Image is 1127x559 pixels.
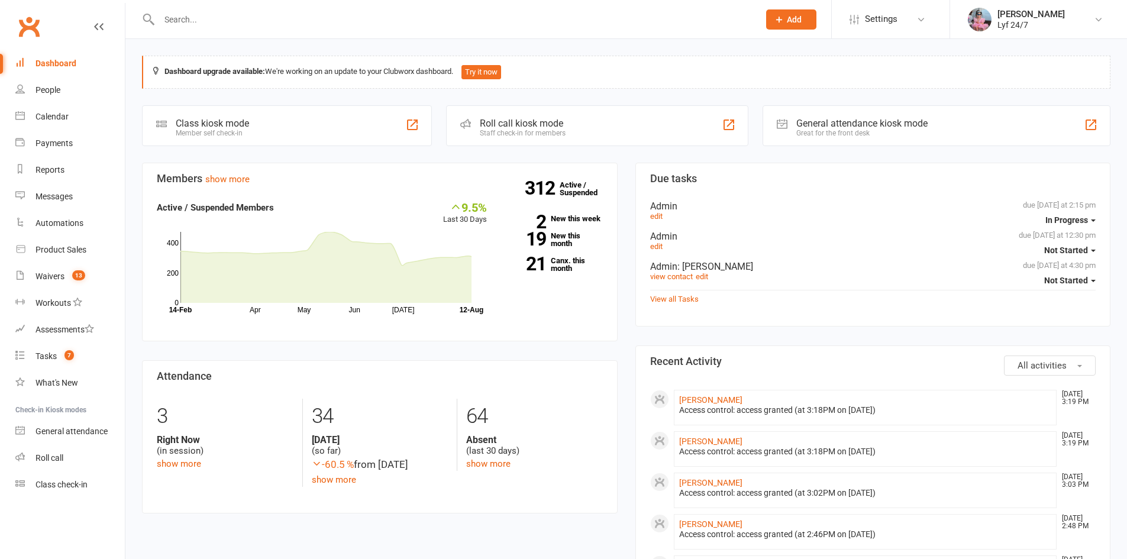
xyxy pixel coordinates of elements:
div: Tasks [35,351,57,361]
div: Reports [35,165,64,175]
span: 13 [72,270,85,280]
strong: Active / Suspended Members [157,202,274,213]
strong: Absent [466,434,602,445]
strong: Dashboard upgrade available: [164,67,265,76]
div: (in session) [157,434,293,457]
time: [DATE] 3:03 PM [1056,473,1095,489]
h3: Recent Activity [650,356,1096,367]
div: Admin [650,231,1096,242]
a: view contact [650,272,693,281]
a: Messages [15,183,125,210]
span: Settings [865,6,897,33]
a: Roll call [15,445,125,471]
a: People [15,77,125,104]
a: Waivers 13 [15,263,125,290]
a: Product Sales [15,237,125,263]
span: Not Started [1044,245,1088,255]
a: [PERSON_NAME] [679,437,742,446]
strong: 2 [505,213,546,231]
a: Automations [15,210,125,237]
strong: 19 [505,230,546,248]
span: : [PERSON_NAME] [677,261,753,272]
a: show more [312,474,356,485]
a: [PERSON_NAME] [679,395,742,405]
div: Payments [35,138,73,148]
div: Roll call kiosk mode [480,118,566,129]
strong: 21 [505,255,546,273]
div: Class check-in [35,480,88,489]
div: Staff check-in for members [480,129,566,137]
div: Assessments [35,325,94,334]
div: Roll call [35,453,63,463]
a: edit [650,212,663,221]
div: Admin [650,201,1096,212]
a: Tasks 7 [15,343,125,370]
div: Class kiosk mode [176,118,249,129]
div: What's New [35,378,78,387]
a: 21Canx. this month [505,257,603,272]
a: edit [696,272,708,281]
div: Product Sales [35,245,86,254]
div: Calendar [35,112,69,121]
a: show more [157,458,201,469]
a: Calendar [15,104,125,130]
a: [PERSON_NAME] [679,519,742,529]
a: 19New this month [505,232,603,247]
div: from [DATE] [312,457,448,473]
div: 3 [157,399,293,434]
span: Not Started [1044,276,1088,285]
a: show more [466,458,511,469]
span: All activities [1018,360,1067,371]
a: 312Active / Suspended [560,172,612,205]
a: Payments [15,130,125,157]
a: View all Tasks [650,295,699,303]
button: Add [766,9,816,30]
span: In Progress [1045,215,1088,225]
div: Dashboard [35,59,76,68]
h3: Attendance [157,370,603,382]
button: Try it now [461,65,501,79]
a: [PERSON_NAME] [679,478,742,487]
div: [PERSON_NAME] [997,9,1065,20]
button: In Progress [1045,209,1096,231]
img: thumb_image1747747990.png [968,8,992,31]
h3: Members [157,173,603,185]
div: Access control: access granted (at 2:46PM on [DATE]) [679,529,1052,539]
strong: Right Now [157,434,293,445]
div: People [35,85,60,95]
button: Not Started [1044,240,1096,261]
div: Access control: access granted (at 3:02PM on [DATE]) [679,488,1052,498]
time: [DATE] 2:48 PM [1056,515,1095,530]
a: Reports [15,157,125,183]
button: All activities [1004,356,1096,376]
a: edit [650,242,663,251]
input: Search... [156,11,751,28]
span: Add [787,15,802,24]
button: Not Started [1044,270,1096,291]
a: Dashboard [15,50,125,77]
div: Access control: access granted (at 3:18PM on [DATE]) [679,405,1052,415]
div: Access control: access granted (at 3:18PM on [DATE]) [679,447,1052,457]
strong: [DATE] [312,434,448,445]
div: Lyf 24/7 [997,20,1065,30]
a: show more [205,174,250,185]
div: Last 30 Days [443,201,487,226]
div: General attendance kiosk mode [796,118,928,129]
div: Waivers [35,272,64,281]
a: Assessments [15,316,125,343]
span: -60.5 % [312,458,354,470]
div: Member self check-in [176,129,249,137]
div: Admin [650,261,1096,272]
div: Workouts [35,298,71,308]
div: 9.5% [443,201,487,214]
a: 2New this week [505,215,603,222]
span: 7 [64,350,74,360]
div: 34 [312,399,448,434]
div: (last 30 days) [466,434,602,457]
a: Clubworx [14,12,44,41]
div: General attendance [35,426,108,436]
div: 64 [466,399,602,434]
a: What's New [15,370,125,396]
div: Great for the front desk [796,129,928,137]
time: [DATE] 3:19 PM [1056,390,1095,406]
